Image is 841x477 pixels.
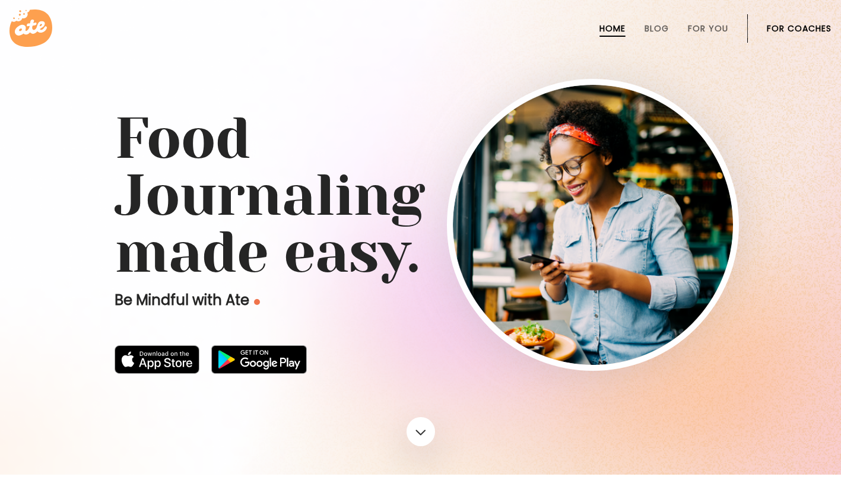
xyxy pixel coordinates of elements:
a: Home [599,24,626,33]
p: Be Mindful with Ate [115,291,447,310]
a: Blog [645,24,669,33]
h1: Food Journaling made easy. [115,110,727,281]
img: badge-download-google.png [211,345,307,374]
img: home-hero-img-rounded.png [453,85,733,365]
a: For Coaches [767,24,832,33]
img: badge-download-apple.svg [115,345,200,374]
a: For You [688,24,728,33]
